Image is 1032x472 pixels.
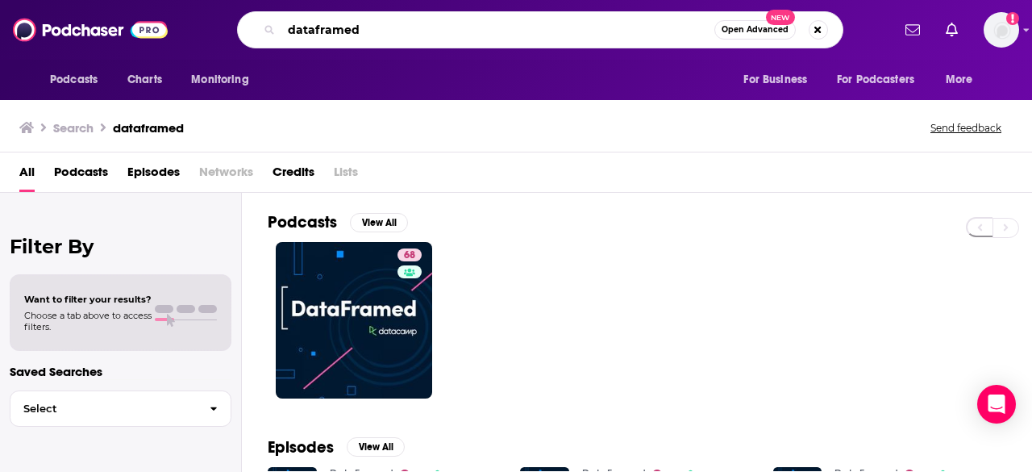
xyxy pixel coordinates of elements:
img: Podchaser - Follow, Share and Rate Podcasts [13,15,168,45]
span: Monitoring [191,69,248,91]
a: PodcastsView All [268,212,408,232]
img: User Profile [984,12,1019,48]
h3: Search [53,120,94,136]
div: Search podcasts, credits, & more... [237,11,843,48]
h2: Podcasts [268,212,337,232]
span: Select [10,403,197,414]
a: 68 [276,242,432,399]
input: Search podcasts, credits, & more... [281,17,714,43]
button: open menu [732,65,827,95]
button: Send feedback [926,121,1006,135]
button: Select [10,391,231,427]
span: Logged in as megcassidy [984,12,1019,48]
a: EpisodesView All [268,437,405,457]
button: open menu [39,65,119,95]
span: For Business [743,69,807,91]
a: Show notifications dropdown [939,16,964,44]
a: Episodes [127,159,180,192]
a: All [19,159,35,192]
span: Charts [127,69,162,91]
span: More [946,69,973,91]
svg: Add a profile image [1006,12,1019,25]
button: open menu [826,65,938,95]
span: For Podcasters [837,69,914,91]
span: 68 [404,248,415,264]
a: Show notifications dropdown [899,16,926,44]
button: open menu [180,65,269,95]
span: Choose a tab above to access filters. [24,310,152,332]
span: Networks [199,159,253,192]
span: Open Advanced [722,26,789,34]
a: Podcasts [54,159,108,192]
span: Want to filter your results? [24,294,152,305]
span: New [766,10,795,25]
a: 68 [397,249,422,261]
p: Saved Searches [10,364,231,379]
h3: dataframed [113,120,184,136]
div: Open Intercom Messenger [977,385,1016,424]
span: Podcasts [50,69,98,91]
h2: Filter By [10,235,231,258]
span: Lists [334,159,358,192]
a: Charts [117,65,172,95]
button: View All [347,437,405,457]
button: Show profile menu [984,12,1019,48]
a: Credits [273,159,314,192]
h2: Episodes [268,437,334,457]
button: View All [350,213,408,232]
button: Open AdvancedNew [714,20,796,40]
button: open menu [934,65,993,95]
